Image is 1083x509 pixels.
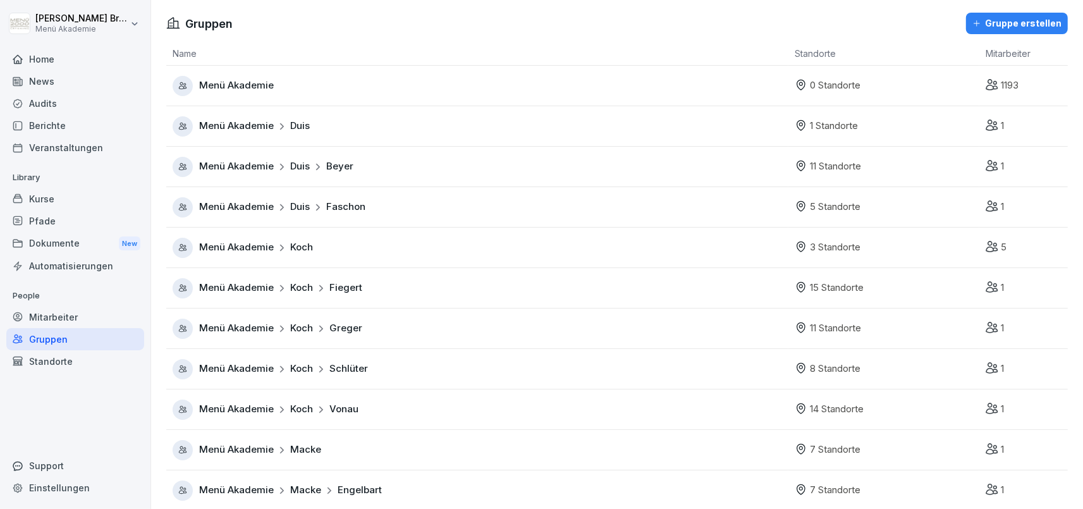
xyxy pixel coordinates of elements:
a: Audits [6,92,144,114]
p: 1 [1001,402,1004,417]
p: 5 [1001,240,1007,255]
span: Schlüter [329,362,368,376]
p: 1 [1001,281,1004,295]
span: Menü Akademie [199,78,274,93]
a: Gruppen [6,328,144,350]
p: 8 Standorte [810,362,860,376]
span: Faschon [326,200,365,214]
span: Menü Akademie [199,281,274,295]
a: Menü AkademieDuisFaschon [173,197,788,218]
span: Duis [290,200,310,214]
p: 1 [1001,362,1004,376]
a: News [6,70,144,92]
p: 1 [1001,483,1004,498]
p: 11 Standorte [810,159,861,174]
span: Koch [290,281,313,295]
span: Menü Akademie [199,159,274,174]
span: Vonau [329,402,358,417]
p: [PERSON_NAME] Bruns [35,13,128,24]
button: Gruppe erstellen [966,13,1068,34]
p: 3 Standorte [810,240,860,255]
span: Menü Akademie [199,443,274,457]
a: Menü AkademieKochGreger [173,319,788,339]
a: Mitarbeiter [6,306,144,328]
span: Menü Akademie [199,362,274,376]
p: 0 Standorte [810,78,860,93]
span: Menü Akademie [199,483,274,498]
h1: Gruppen [185,15,233,32]
span: Menü Akademie [199,200,274,214]
a: Veranstaltungen [6,137,144,159]
span: Menü Akademie [199,119,274,133]
span: Greger [329,321,362,336]
th: Standorte [788,42,979,66]
a: Kurse [6,188,144,210]
a: Menü AkademieMacke [173,440,788,460]
a: Einstellungen [6,477,144,499]
a: Pfade [6,210,144,232]
a: Berichte [6,114,144,137]
p: 1 [1001,321,1004,336]
p: Library [6,168,144,188]
span: Koch [290,321,313,336]
a: Menü AkademieKochFiegert [173,278,788,298]
p: 1 [1001,159,1004,174]
span: Koch [290,362,313,376]
span: Macke [290,483,321,498]
p: 11 Standorte [810,321,861,336]
span: Engelbart [338,483,382,498]
p: 7 Standorte [810,443,860,457]
a: DokumenteNew [6,232,144,255]
p: 14 Standorte [810,402,864,417]
span: Menü Akademie [199,240,274,255]
span: Koch [290,240,313,255]
span: Fiegert [329,281,362,295]
p: 1 [1001,443,1004,457]
div: Dokumente [6,232,144,255]
a: Menü Akademie [173,76,788,96]
p: 15 Standorte [810,281,864,295]
div: Gruppe erstellen [972,16,1062,30]
p: Menü Akademie [35,25,128,34]
p: 1193 [1001,78,1019,93]
a: Menü AkademieDuisBeyer [173,157,788,177]
p: 1 [1001,119,1004,133]
p: 7 Standorte [810,483,860,498]
span: Koch [290,402,313,417]
a: Menü AkademieMackeEngelbart [173,481,788,501]
a: Home [6,48,144,70]
a: Automatisierungen [6,255,144,277]
span: Duis [290,159,310,174]
span: Beyer [326,159,353,174]
a: Standorte [6,350,144,372]
a: Menü AkademieDuis [173,116,788,137]
th: Name [166,42,788,66]
span: Duis [290,119,310,133]
a: Menü AkademieKoch [173,238,788,258]
th: Mitarbeiter [979,42,1068,66]
div: Support [6,455,144,477]
p: 5 Standorte [810,200,860,214]
a: Menü AkademieKochVonau [173,400,788,420]
p: 1 [1001,200,1004,214]
div: New [119,236,140,251]
span: Menü Akademie [199,402,274,417]
a: Menü AkademieKochSchlüter [173,359,788,379]
span: Menü Akademie [199,321,274,336]
p: 1 Standorte [810,119,858,133]
p: People [6,286,144,306]
span: Macke [290,443,321,457]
